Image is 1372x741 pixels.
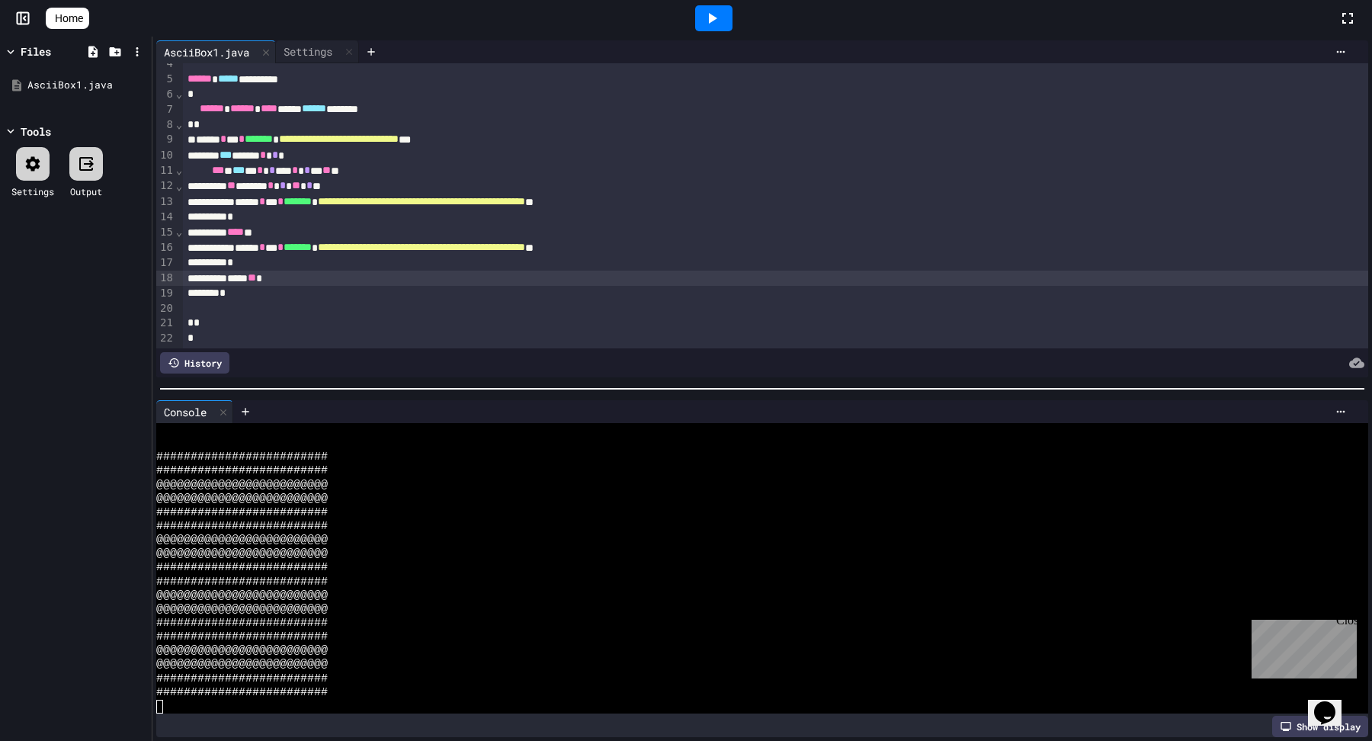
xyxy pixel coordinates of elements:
[156,520,328,534] span: #########################
[156,163,175,178] div: 11
[156,132,175,147] div: 9
[175,180,183,192] span: Fold line
[70,184,102,198] div: Output
[156,672,328,686] span: #########################
[156,506,328,520] span: #########################
[21,124,51,140] div: Tools
[156,400,233,423] div: Console
[156,534,328,547] span: @@@@@@@@@@@@@@@@@@@@@@@@@
[156,479,328,492] span: @@@@@@@@@@@@@@@@@@@@@@@@@
[156,102,175,117] div: 7
[156,210,175,225] div: 14
[156,686,328,700] span: #########################
[175,88,183,100] span: Fold line
[156,630,328,644] span: #########################
[156,658,328,672] span: @@@@@@@@@@@@@@@@@@@@@@@@@
[156,178,175,194] div: 12
[11,184,54,198] div: Settings
[156,40,276,63] div: AsciiBox1.java
[276,43,340,59] div: Settings
[55,11,83,26] span: Home
[156,617,328,630] span: #########################
[156,644,328,658] span: @@@@@@@@@@@@@@@@@@@@@@@@@
[156,225,175,240] div: 15
[1272,716,1368,737] div: Show display
[156,404,214,420] div: Console
[21,43,51,59] div: Files
[156,72,175,87] div: 5
[156,194,175,210] div: 13
[276,40,359,63] div: Settings
[1245,614,1357,678] iframe: chat widget
[156,316,175,331] div: 21
[27,78,146,93] div: AsciiBox1.java
[175,164,183,176] span: Fold line
[156,464,328,478] span: #########################
[156,576,328,589] span: #########################
[156,451,328,464] span: #########################
[156,603,328,617] span: @@@@@@@@@@@@@@@@@@@@@@@@@
[6,6,105,97] div: Chat with us now!Close
[156,148,175,163] div: 10
[46,8,89,29] a: Home
[156,240,175,255] div: 16
[175,118,183,130] span: Fold line
[160,352,229,374] div: History
[156,271,175,286] div: 18
[156,56,175,72] div: 4
[175,226,183,238] span: Fold line
[156,117,175,133] div: 8
[156,561,328,575] span: #########################
[156,44,257,60] div: AsciiBox1.java
[156,87,175,102] div: 6
[156,255,175,271] div: 17
[156,492,328,506] span: @@@@@@@@@@@@@@@@@@@@@@@@@
[156,286,175,301] div: 19
[156,331,175,346] div: 22
[156,589,328,603] span: @@@@@@@@@@@@@@@@@@@@@@@@@
[156,301,175,316] div: 20
[156,547,328,561] span: @@@@@@@@@@@@@@@@@@@@@@@@@
[1308,680,1357,726] iframe: chat widget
